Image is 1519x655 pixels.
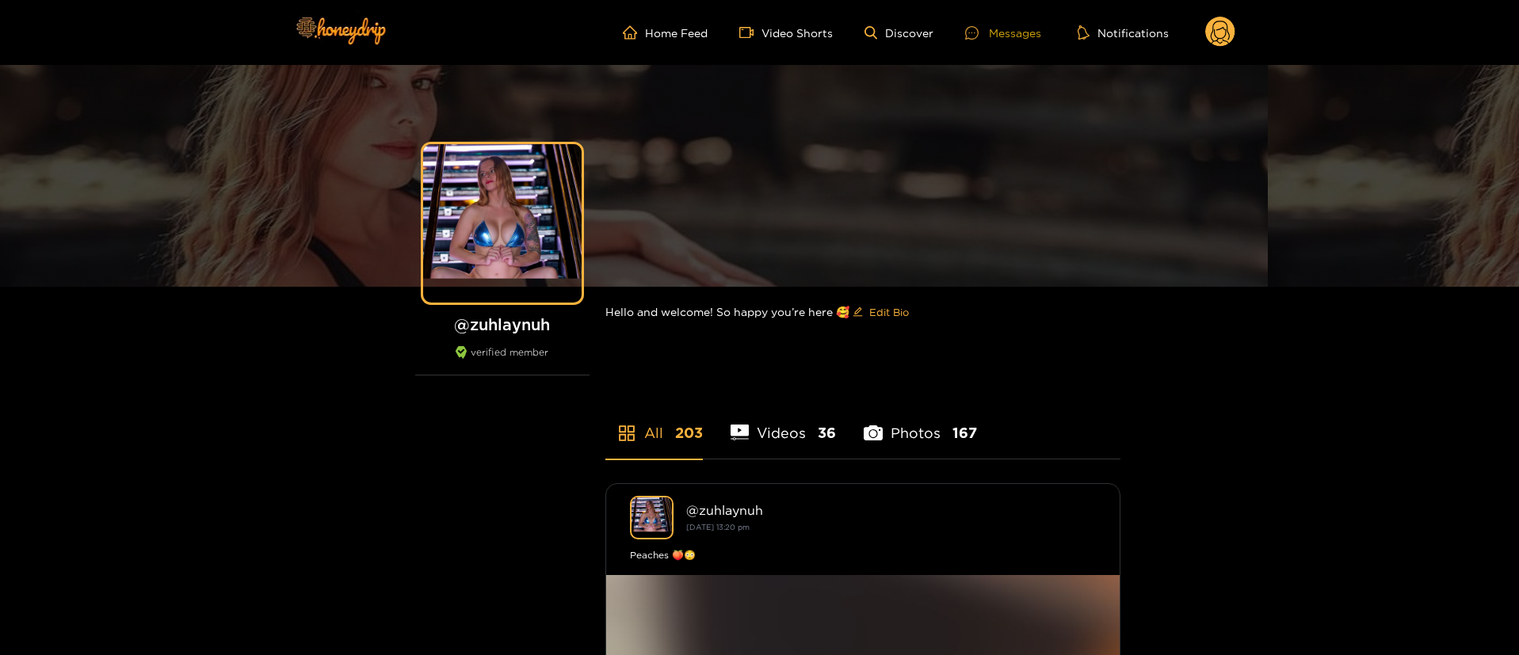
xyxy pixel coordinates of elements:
[415,314,590,334] h1: @ zuhlaynuh
[952,423,977,443] span: 167
[1073,25,1174,40] button: Notifications
[605,387,703,459] li: All
[965,24,1041,42] div: Messages
[686,523,750,531] small: [DATE] 13:20 pm
[630,496,674,539] img: zuhlaynuh
[739,25,761,40] span: video-camera
[623,25,708,40] a: Home Feed
[739,25,833,40] a: Video Shorts
[617,424,636,443] span: appstore
[731,387,837,459] li: Videos
[864,387,977,459] li: Photos
[849,299,912,325] button: editEdit Bio
[675,423,703,443] span: 203
[864,26,933,40] a: Discover
[623,25,645,40] span: home
[686,503,1096,517] div: @ zuhlaynuh
[853,307,863,318] span: edit
[869,304,909,320] span: Edit Bio
[630,547,1096,563] div: Peaches 🍑😳
[818,423,836,443] span: 36
[605,287,1120,337] div: Hello and welcome! So happy you’re here 🥰
[415,346,590,375] div: verified member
